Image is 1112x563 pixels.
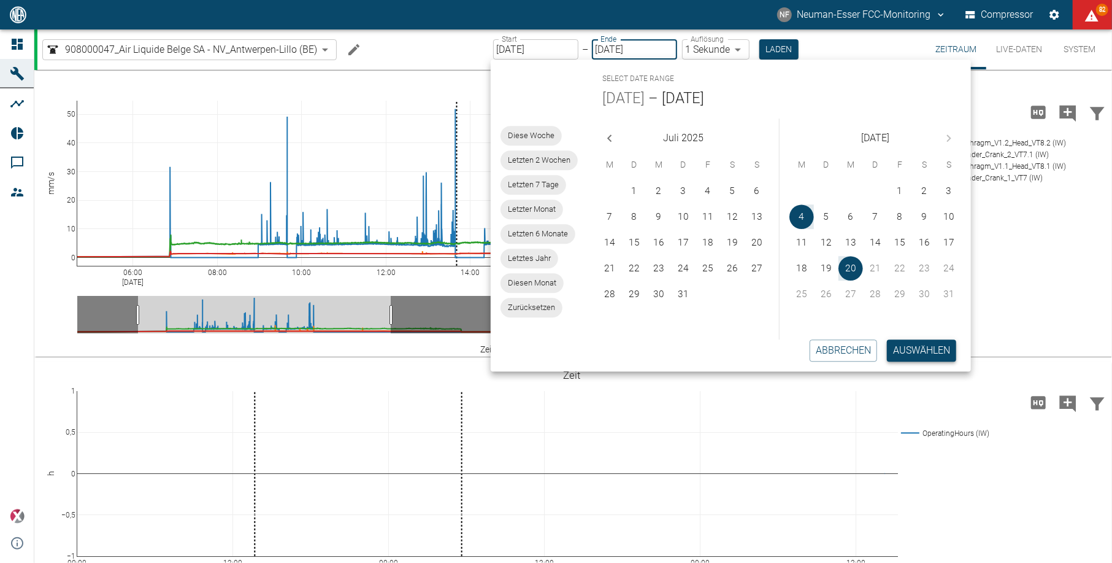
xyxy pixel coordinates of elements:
button: Zeitraum [926,29,986,69]
div: 1 Sekunde [682,39,750,60]
button: [DATE] [602,89,645,109]
img: logo [9,6,28,23]
button: 19 [720,230,745,255]
div: Diese Woche [500,126,562,146]
button: 10 [937,204,961,229]
span: Montag [791,153,813,177]
button: Compressor [963,4,1036,26]
span: Dienstag [815,153,837,177]
span: Donnerstag [672,153,694,177]
button: 7 [863,204,888,229]
button: 5 [814,204,838,229]
button: 6 [838,204,863,229]
span: Select date range [602,69,674,89]
button: 15 [888,230,912,255]
span: Letzten 6 Monate [500,228,575,240]
button: 13 [745,204,769,229]
button: 18 [696,230,720,255]
button: 8 [888,204,912,229]
button: 17 [937,230,961,255]
label: Start [502,34,517,44]
label: Ende [600,34,616,44]
button: 28 [597,282,622,306]
span: Hohe Auflösung [1024,106,1053,117]
span: Montag [599,153,621,177]
button: 5 [720,179,745,203]
button: 2 [646,179,671,203]
button: 19 [814,256,838,281]
button: 10 [671,204,696,229]
button: 17 [671,230,696,255]
button: 21 [597,256,622,281]
button: 9 [912,204,937,229]
button: fcc-monitoring@neuman-esser.com [775,4,948,26]
p: – [582,42,588,56]
span: Mittwoch [840,153,862,177]
button: 12 [814,230,838,255]
div: Zurücksetzen [500,298,562,317]
button: 31 [671,282,696,306]
button: 4 [696,179,720,203]
button: 13 [838,230,863,255]
span: Samstag [721,153,743,177]
h5: – [645,89,662,109]
span: Freitag [697,153,719,177]
button: 30 [646,282,671,306]
span: Freitag [889,153,911,177]
button: Previous month [597,126,622,150]
button: 1 [622,179,646,203]
span: Donnerstag [864,153,886,177]
button: Laden [759,39,799,60]
button: 20 [745,230,769,255]
span: Letzten 2 Wochen [500,154,578,166]
input: DD.MM.YYYY [493,39,578,60]
button: Daten filtern [1083,387,1112,419]
button: Live-Daten [986,29,1052,69]
button: 26 [720,256,745,281]
span: Juli 2025 [663,130,704,147]
span: Samstag [913,153,935,177]
button: Kommentar hinzufügen [1053,96,1083,128]
span: Dienstag [623,153,645,177]
button: 22 [622,256,646,281]
span: Zurücksetzen [500,301,562,314]
div: Letzten 2 Wochen [500,150,578,170]
button: 7 [597,204,622,229]
span: Letzter Monat [500,203,563,215]
button: 20 [838,256,863,281]
button: 29 [622,282,646,306]
button: 3 [937,179,961,203]
span: Letztes Jahr [500,252,558,265]
span: [DATE] [662,89,704,109]
div: Diesen Monat [500,273,564,293]
button: 4 [789,204,814,229]
button: Einstellungen [1043,4,1065,26]
button: 2 [912,179,937,203]
img: Xplore Logo [10,509,25,524]
button: 15 [622,230,646,255]
div: Letztes Jahr [500,249,558,268]
button: 8 [622,204,646,229]
span: Mittwoch [648,153,670,177]
button: 12 [720,204,745,229]
button: 1 [888,179,912,203]
button: 14 [863,230,888,255]
button: 11 [696,204,720,229]
a: 908000047_Air Liquide Belge SA - NV_Antwerpen-Lillo (BE) [45,42,317,57]
span: 908000047_Air Liquide Belge SA - NV_Antwerpen-Lillo (BE) [65,42,317,56]
button: Auswählen [887,340,956,362]
span: Sonntag [938,153,960,177]
input: DD.MM.YYYY [592,39,677,60]
span: Letzten 7 Tage [500,179,566,191]
button: 16 [646,230,671,255]
div: NF [777,7,792,22]
button: 16 [912,230,937,255]
span: 82 [1096,4,1108,16]
button: System [1052,29,1107,69]
span: Sonntag [746,153,768,177]
button: 9 [646,204,671,229]
button: 23 [646,256,671,281]
span: Diesen Monat [500,277,564,289]
button: Kommentar hinzufügen [1053,387,1083,419]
